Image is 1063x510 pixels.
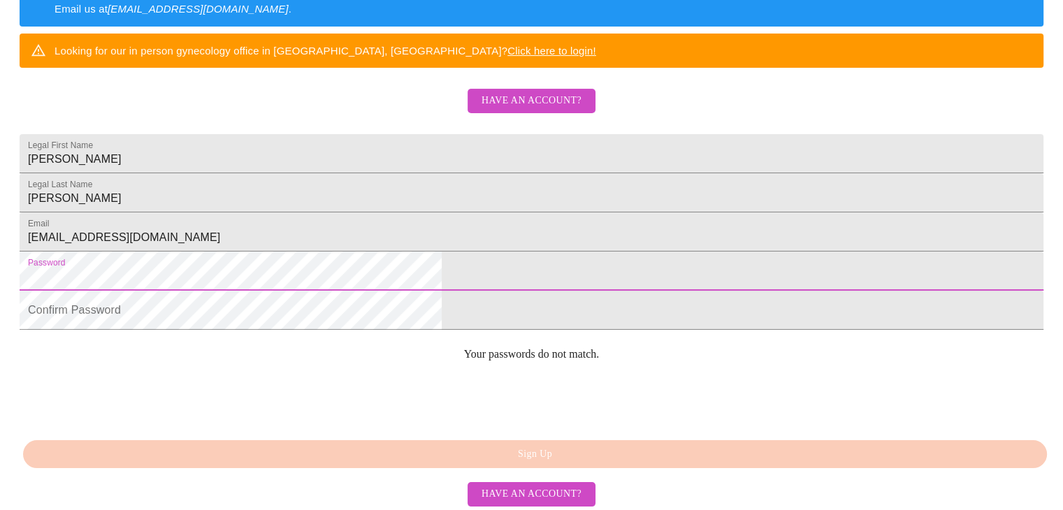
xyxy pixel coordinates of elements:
[20,348,1043,360] p: Your passwords do not match.
[482,92,581,110] span: Have an account?
[464,104,599,116] a: Have an account?
[468,482,595,507] button: Have an account?
[108,3,289,15] em: [EMAIL_ADDRESS][DOMAIN_NAME]
[468,89,595,113] button: Have an account?
[464,487,599,499] a: Have an account?
[507,45,596,57] a: Click here to login!
[20,372,232,426] iframe: reCAPTCHA
[482,486,581,503] span: Have an account?
[55,38,596,64] div: Looking for our in person gynecology office in [GEOGRAPHIC_DATA], [GEOGRAPHIC_DATA]?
